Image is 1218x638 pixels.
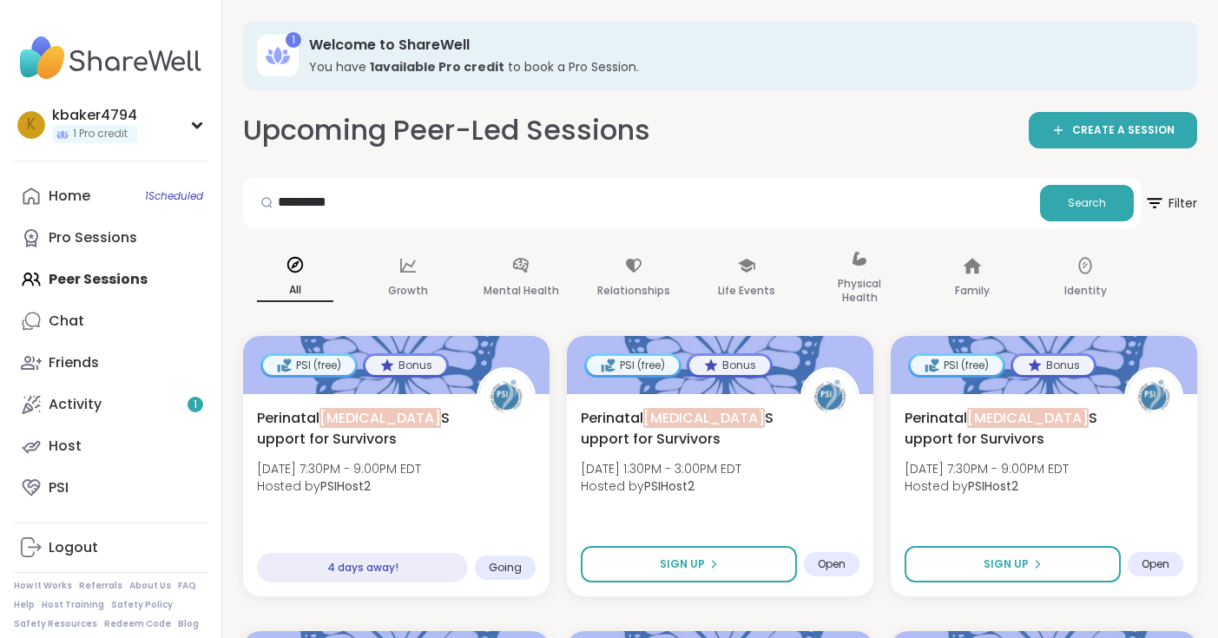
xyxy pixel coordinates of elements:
div: Pro Sessions [49,228,137,247]
a: CREATE A SESSION [1029,112,1197,148]
button: Sign Up [581,546,797,582]
div: Bonus [1013,356,1094,375]
span: Filter [1144,182,1197,224]
div: PSI (free) [263,356,355,375]
span: Sign Up [984,556,1029,572]
a: Referrals [79,580,122,592]
img: PSIHost2 [479,370,533,424]
div: Bonus [689,356,770,375]
a: FAQ [178,580,196,592]
div: Activity [49,395,102,414]
p: Growth [388,280,428,301]
span: Going [489,561,522,575]
p: Life Events [718,280,775,301]
span: k [27,114,36,136]
button: Search [1040,185,1134,221]
div: PSI [49,478,69,497]
h2: Upcoming Peer-Led Sessions [243,111,650,150]
h3: You have to book a Pro Session. [309,58,1173,76]
b: PSIHost2 [320,477,371,495]
div: Friends [49,353,99,372]
div: Home [49,187,90,206]
span: Perinatal Support for Survivors [581,408,781,450]
span: 1 [194,398,197,412]
a: Logout [14,527,207,569]
a: Safety Policy [111,599,173,611]
span: Open [818,557,846,571]
div: Logout [49,538,98,557]
span: 1 Scheduled [145,189,203,203]
div: Chat [49,312,84,331]
span: Perinatal Support for Survivors [905,408,1105,450]
p: All [257,280,333,302]
b: PSIHost2 [968,477,1018,495]
p: Identity [1064,280,1107,301]
span: [MEDICAL_DATA] [967,408,1089,428]
a: Host [14,425,207,467]
span: CREATE A SESSION [1072,123,1175,138]
a: Friends [14,342,207,384]
a: PSI [14,467,207,509]
span: Search [1068,195,1106,211]
span: Open [1142,557,1169,571]
p: Relationships [597,280,670,301]
img: PSIHost2 [803,370,857,424]
span: Hosted by [581,477,741,495]
p: Physical Health [821,273,898,308]
a: Redeem Code [104,618,171,630]
span: 1 Pro credit [73,127,128,141]
span: [DATE] 7:30PM - 9:00PM EDT [257,460,421,477]
img: PSIHost2 [1127,370,1181,424]
a: Help [14,599,35,611]
a: Blog [178,618,199,630]
b: PSIHost2 [644,477,695,495]
span: [DATE] 7:30PM - 9:00PM EDT [905,460,1069,477]
span: [MEDICAL_DATA] [643,408,765,428]
b: 1 available Pro credit [370,58,504,76]
div: 4 days away! [257,553,468,582]
img: ShareWell Nav Logo [14,28,207,89]
a: Safety Resources [14,618,97,630]
span: [MEDICAL_DATA] [319,408,441,428]
div: 1 [286,32,301,48]
a: Home1Scheduled [14,175,207,217]
a: Chat [14,300,207,342]
a: Pro Sessions [14,217,207,259]
p: Mental Health [484,280,559,301]
a: Host Training [42,599,104,611]
span: Hosted by [257,477,421,495]
a: About Us [129,580,171,592]
a: Activity1 [14,384,207,425]
span: Hosted by [905,477,1069,495]
div: PSI (free) [911,356,1003,375]
span: [DATE] 1:30PM - 3:00PM EDT [581,460,741,477]
div: Host [49,437,82,456]
span: Sign Up [660,556,705,572]
span: Perinatal Support for Survivors [257,408,458,450]
h3: Welcome to ShareWell [309,36,1173,55]
div: Bonus [365,356,446,375]
button: Sign Up [905,546,1121,582]
div: kbaker4794 [52,106,137,125]
div: PSI (free) [587,356,679,375]
a: How It Works [14,580,72,592]
button: Filter [1144,178,1197,228]
p: Family [955,280,990,301]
